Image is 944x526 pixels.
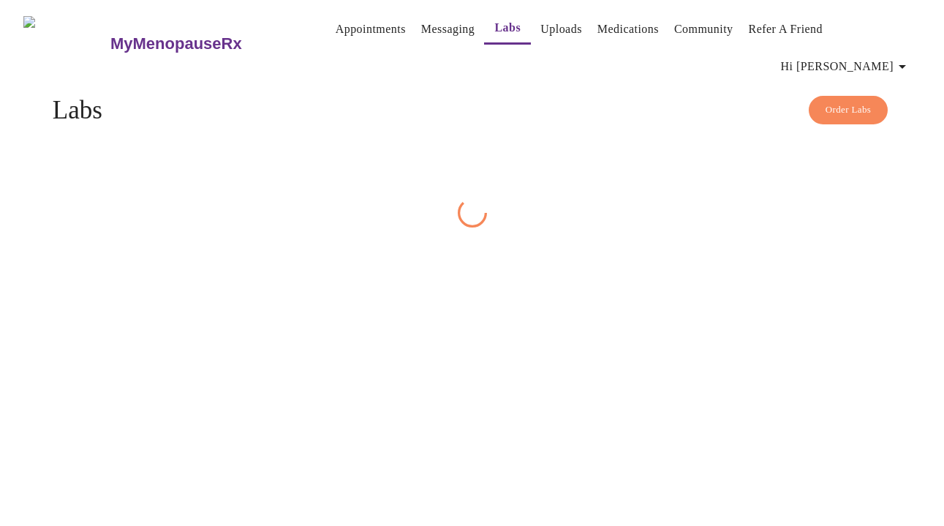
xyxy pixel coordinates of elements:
[53,96,892,125] h4: Labs
[110,34,242,53] h3: MyMenopauseRx
[494,18,521,38] a: Labs
[108,18,300,69] a: MyMenopauseRx
[415,15,480,44] button: Messaging
[775,52,917,81] button: Hi [PERSON_NAME]
[592,15,665,44] button: Medications
[826,102,872,119] span: Order Labs
[674,19,733,40] a: Community
[743,15,829,44] button: Refer a Friend
[421,19,475,40] a: Messaging
[535,15,588,44] button: Uploads
[540,19,582,40] a: Uploads
[330,15,412,44] button: Appointments
[336,19,406,40] a: Appointments
[597,19,659,40] a: Medications
[809,96,888,124] button: Order Labs
[668,15,739,44] button: Community
[484,13,531,45] button: Labs
[23,16,108,71] img: MyMenopauseRx Logo
[749,19,823,40] a: Refer a Friend
[781,56,911,77] span: Hi [PERSON_NAME]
